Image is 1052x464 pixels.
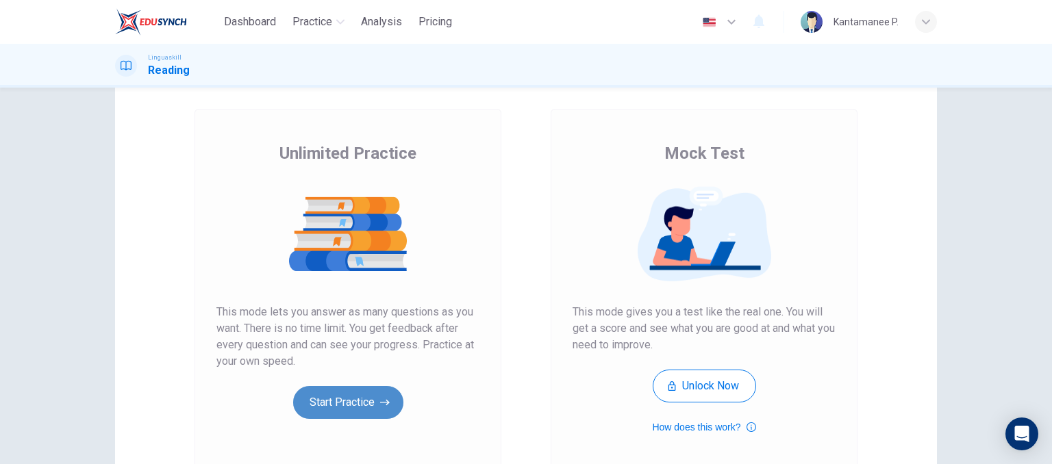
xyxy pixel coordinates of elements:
[224,14,276,30] span: Dashboard
[361,14,402,30] span: Analysis
[216,304,479,370] span: This mode lets you answer as many questions as you want. There is no time limit. You get feedback...
[292,14,332,30] span: Practice
[834,14,899,30] div: Kantamanee P.
[1005,417,1038,450] div: Open Intercom Messenger
[701,17,718,27] img: en
[148,62,190,79] h1: Reading
[664,142,744,164] span: Mock Test
[293,386,403,419] button: Start Practice
[418,14,452,30] span: Pricing
[279,142,416,164] span: Unlimited Practice
[218,10,281,34] button: Dashboard
[115,8,218,36] a: EduSynch logo
[148,53,181,62] span: Linguaskill
[652,419,755,435] button: How does this work?
[801,11,823,33] img: Profile picture
[653,370,756,402] button: Unlock Now
[573,304,836,353] span: This mode gives you a test like the real one. You will get a score and see what you are good at a...
[115,8,187,36] img: EduSynch logo
[287,10,350,34] button: Practice
[355,10,408,34] button: Analysis
[413,10,458,34] button: Pricing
